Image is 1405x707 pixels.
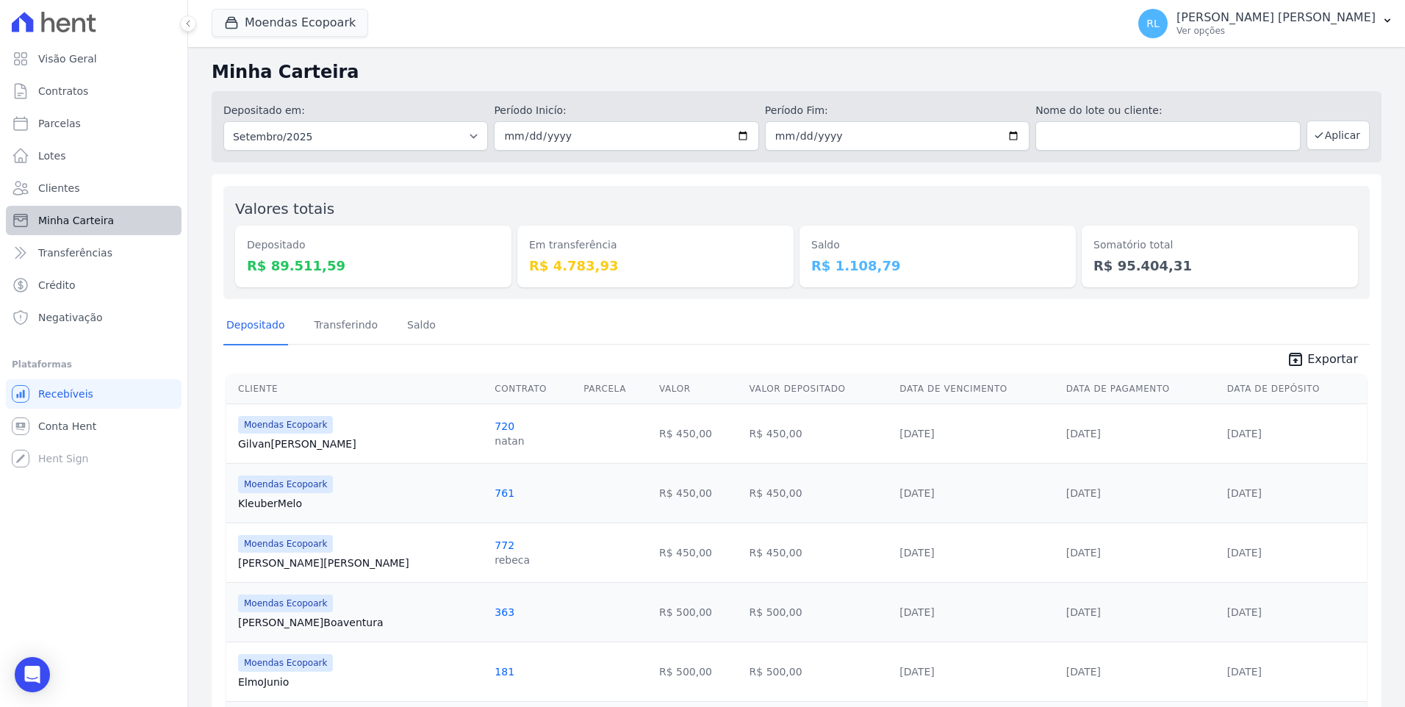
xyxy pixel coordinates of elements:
[744,642,894,701] td: R$ 500,00
[529,237,782,253] dt: Em transferência
[238,416,333,434] span: Moendas Ecopoark
[1227,428,1262,439] a: [DATE]
[247,256,500,276] dd: R$ 89.511,59
[495,553,530,567] div: rebeca
[312,307,381,345] a: Transferindo
[6,44,182,73] a: Visão Geral
[6,303,182,332] a: Negativação
[744,403,894,463] td: R$ 450,00
[1035,103,1300,118] label: Nome do lote ou cliente:
[1066,428,1101,439] a: [DATE]
[12,356,176,373] div: Plataformas
[1307,351,1358,368] span: Exportar
[6,270,182,300] a: Crédito
[1287,351,1304,368] i: unarchive
[238,437,483,451] a: Gilvan[PERSON_NAME]
[1227,606,1262,618] a: [DATE]
[6,206,182,235] a: Minha Carteira
[495,487,514,499] a: 761
[223,104,305,116] label: Depositado em:
[1093,256,1346,276] dd: R$ 95.404,31
[38,148,66,163] span: Lotes
[6,76,182,106] a: Contratos
[1066,666,1101,678] a: [DATE]
[899,666,934,678] a: [DATE]
[223,307,288,345] a: Depositado
[226,374,489,404] th: Cliente
[765,103,1030,118] label: Período Fim:
[1307,121,1370,150] button: Aplicar
[38,245,112,260] span: Transferências
[811,237,1064,253] dt: Saldo
[1066,606,1101,618] a: [DATE]
[1066,547,1101,559] a: [DATE]
[238,595,333,612] span: Moendas Ecopoark
[238,556,483,570] a: [PERSON_NAME][PERSON_NAME]
[578,374,653,404] th: Parcela
[1066,487,1101,499] a: [DATE]
[744,582,894,642] td: R$ 500,00
[15,657,50,692] div: Open Intercom Messenger
[1227,487,1262,499] a: [DATE]
[495,420,514,432] a: 720
[811,256,1064,276] dd: R$ 1.108,79
[6,238,182,268] a: Transferências
[495,434,524,448] div: natan
[238,654,333,672] span: Moendas Ecopoark
[495,606,514,618] a: 363
[38,181,79,195] span: Clientes
[1227,547,1262,559] a: [DATE]
[1093,237,1346,253] dt: Somatório total
[38,387,93,401] span: Recebíveis
[495,539,514,551] a: 772
[899,487,934,499] a: [DATE]
[6,173,182,203] a: Clientes
[1275,351,1370,371] a: unarchive Exportar
[247,237,500,253] dt: Depositado
[899,428,934,439] a: [DATE]
[38,84,88,98] span: Contratos
[38,116,81,131] span: Parcelas
[38,51,97,66] span: Visão Geral
[899,606,934,618] a: [DATE]
[744,523,894,582] td: R$ 450,00
[238,475,333,493] span: Moendas Ecopoark
[212,59,1381,85] h2: Minha Carteira
[1176,25,1376,37] p: Ver opções
[744,374,894,404] th: Valor Depositado
[212,9,368,37] button: Moendas Ecopoark
[238,615,483,630] a: [PERSON_NAME]Boaventura
[1126,3,1405,44] button: RL [PERSON_NAME] [PERSON_NAME] Ver opções
[653,523,744,582] td: R$ 450,00
[894,374,1060,404] th: Data de Vencimento
[1221,374,1367,404] th: Data de Depósito
[6,379,182,409] a: Recebíveis
[38,419,96,434] span: Conta Hent
[1060,374,1221,404] th: Data de Pagamento
[38,278,76,293] span: Crédito
[404,307,439,345] a: Saldo
[38,310,103,325] span: Negativação
[238,496,483,511] a: KleuberMelo
[1227,666,1262,678] a: [DATE]
[238,675,483,689] a: ElmoJunio
[529,256,782,276] dd: R$ 4.783,93
[653,374,744,404] th: Valor
[494,103,758,118] label: Período Inicío:
[6,109,182,138] a: Parcelas
[495,666,514,678] a: 181
[653,403,744,463] td: R$ 450,00
[6,412,182,441] a: Conta Hent
[1146,18,1160,29] span: RL
[653,463,744,523] td: R$ 450,00
[6,141,182,171] a: Lotes
[235,200,334,218] label: Valores totais
[899,547,934,559] a: [DATE]
[653,582,744,642] td: R$ 500,00
[38,213,114,228] span: Minha Carteira
[653,642,744,701] td: R$ 500,00
[744,463,894,523] td: R$ 450,00
[1176,10,1376,25] p: [PERSON_NAME] [PERSON_NAME]
[489,374,578,404] th: Contrato
[238,535,333,553] span: Moendas Ecopoark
